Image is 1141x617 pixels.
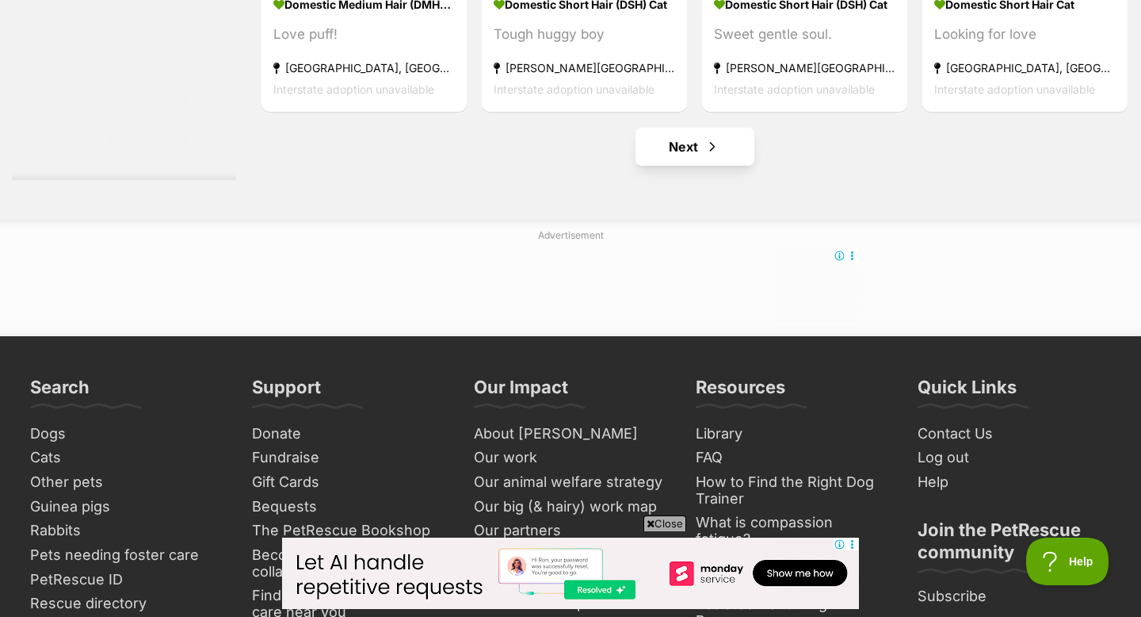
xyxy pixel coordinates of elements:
h3: Support [252,376,321,408]
h3: Join the PetRescue community [918,519,1111,573]
a: Log out [911,446,1117,470]
h3: Search [30,376,90,408]
nav: Pagination [260,128,1129,166]
a: Contact Us [911,422,1117,446]
a: About [PERSON_NAME] [467,422,674,446]
span: Interstate adoption unavailable [934,82,1095,96]
span: Close [643,515,686,531]
a: Our big (& hairy) work map [467,495,674,519]
strong: [GEOGRAPHIC_DATA], [GEOGRAPHIC_DATA] [273,57,455,79]
a: Pets needing foster care [24,543,230,568]
a: Our animal welfare strategy [467,470,674,495]
h3: Resources [696,376,785,408]
a: Subscribe [911,584,1117,609]
a: Library [689,422,895,446]
a: The PetRescue Bookshop [246,519,452,543]
a: What is compassion fatigue? [689,511,895,551]
a: Donate [246,422,452,446]
div: Sweet gentle soul. [714,24,895,45]
a: Fundraise [246,446,452,470]
span: Interstate adoption unavailable [494,82,654,96]
a: PetRescue ID [24,568,230,592]
span: Interstate adoption unavailable [273,82,434,96]
span: Interstate adoption unavailable [714,82,875,96]
a: Our partners [467,519,674,543]
a: How to Find the Right Dog Trainer [689,470,895,511]
a: FAQ [689,446,895,470]
a: Guinea pigs [24,495,230,519]
strong: [PERSON_NAME][GEOGRAPHIC_DATA], [GEOGRAPHIC_DATA] [494,57,675,79]
h3: Our Impact [474,376,568,408]
a: Next page [635,128,754,166]
div: Looking for love [934,24,1116,45]
a: Our work [467,446,674,470]
h3: Quick Links [918,376,1017,408]
a: Gift Cards [246,470,452,495]
a: Other pets [24,470,230,495]
iframe: Advertisement [282,249,859,320]
a: Dogs [24,422,230,446]
a: Help [911,470,1117,495]
strong: [PERSON_NAME][GEOGRAPHIC_DATA], [GEOGRAPHIC_DATA] [714,57,895,79]
div: Love puff! [273,24,455,45]
iframe: Advertisement [282,538,859,609]
a: Become a food donation collaborator [246,543,452,584]
div: Tough huggy boy [494,24,675,45]
a: Rescue directory [24,592,230,616]
strong: [GEOGRAPHIC_DATA], [GEOGRAPHIC_DATA] [934,57,1116,79]
iframe: Help Scout Beacon - Open [1026,538,1109,585]
a: Rabbits [24,519,230,543]
a: Bequests [246,495,452,519]
a: Cats [24,446,230,470]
